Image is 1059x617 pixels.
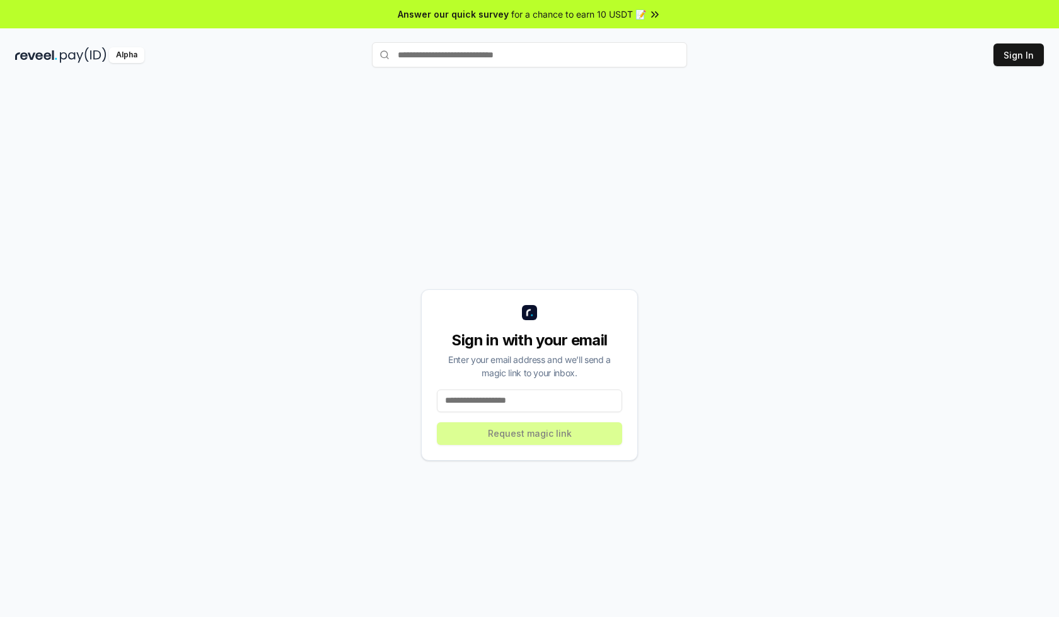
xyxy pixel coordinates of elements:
[511,8,646,21] span: for a chance to earn 10 USDT 📝
[522,305,537,320] img: logo_small
[437,353,622,379] div: Enter your email address and we’ll send a magic link to your inbox.
[398,8,509,21] span: Answer our quick survey
[60,47,107,63] img: pay_id
[993,43,1044,66] button: Sign In
[15,47,57,63] img: reveel_dark
[109,47,144,63] div: Alpha
[437,330,622,350] div: Sign in with your email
